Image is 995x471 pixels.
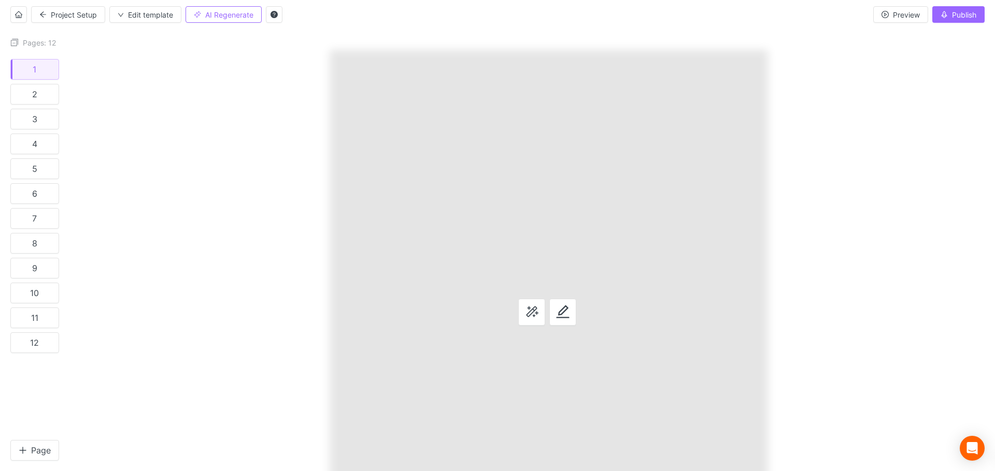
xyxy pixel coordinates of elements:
[33,64,36,75] div: 1
[118,12,124,18] span: down
[30,337,39,348] div: 12
[30,288,39,298] div: 10
[39,11,47,18] span: arrow-left
[32,213,37,224] div: 7
[32,139,37,149] div: 4
[960,436,985,461] div: Open Intercom Messenger
[10,208,59,229] button: 7
[10,258,59,278] button: 9
[10,59,59,80] button: 1
[128,10,173,19] span: Edit template
[19,446,27,454] span: plus
[32,89,37,99] div: 2
[10,109,59,129] button: 3
[31,313,38,323] div: 11
[31,6,105,23] a: Project Setup
[32,164,37,174] div: 5
[32,188,37,199] div: 6
[932,6,985,23] a: Publish
[10,134,59,154] button: 4
[15,11,22,18] span: home
[31,445,51,455] span: Page
[952,10,976,19] span: Publish
[10,38,19,47] span: switcher
[873,6,928,23] button: Preview
[10,307,59,328] button: 11
[10,233,59,254] button: 8
[893,10,920,19] span: Preview
[941,11,948,18] span: rocket
[882,11,889,18] span: play-circle
[10,6,27,23] a: Home
[10,183,59,204] button: 6
[32,263,37,273] div: 9
[23,38,56,47] span: Pages: 12
[109,6,181,23] button: Edit template
[32,238,37,248] div: 8
[186,6,262,23] button: AI Regenerate
[10,440,59,461] button: Add page
[271,11,278,18] span: question-circle
[32,114,37,124] div: 3
[10,332,59,353] button: 12
[51,10,97,19] span: Project Setup
[556,304,570,319] span: edit
[10,158,59,179] button: 5
[10,283,59,303] button: 10
[205,10,253,19] span: AI Regenerate
[10,84,59,105] button: 2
